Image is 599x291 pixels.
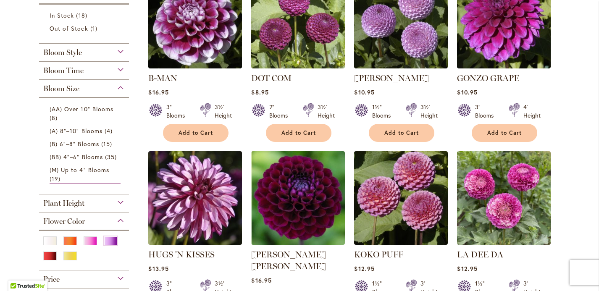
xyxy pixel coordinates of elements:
[251,73,292,83] a: DOT COM
[50,126,121,135] a: (A) 8"–10" Blooms 4
[90,24,100,33] span: 1
[251,249,326,271] a: [PERSON_NAME] [PERSON_NAME]
[354,249,403,260] a: KOKO PUFF
[457,265,477,273] span: $12.95
[148,151,242,245] img: HUGS 'N KISSES
[354,73,429,83] a: [PERSON_NAME]
[457,151,551,245] img: La Dee Da
[354,265,374,273] span: $12.95
[50,152,121,161] a: (BB) 4"–6" Blooms 35
[457,239,551,246] a: La Dee Da
[251,151,345,245] img: JASON MATTHEW
[457,62,551,70] a: GONZO GRAPE
[384,129,419,136] span: Add to Cart
[50,174,63,183] span: 19
[163,124,229,142] button: Add to Cart
[487,129,522,136] span: Add to Cart
[6,261,30,285] iframe: Launch Accessibility Center
[457,73,519,83] a: GONZO GRAPE
[101,139,114,148] span: 15
[50,140,99,148] span: (B) 6"–8" Blooms
[179,129,213,136] span: Add to Cart
[251,239,345,246] a: JASON MATTHEW
[43,48,82,57] span: Bloom Style
[372,103,396,120] div: 1½" Blooms
[50,24,88,32] span: Out of Stock
[457,88,477,96] span: $10.95
[105,126,115,135] span: 4
[354,62,448,70] a: FRANK HOLMES
[354,239,448,246] a: KOKO PUFF
[43,199,84,208] span: Plant Height
[148,88,168,96] span: $16.95
[148,239,242,246] a: HUGS 'N KISSES
[354,88,374,96] span: $10.95
[50,139,121,148] a: (B) 6"–8" Blooms 15
[475,103,499,120] div: 3" Blooms
[50,127,102,135] span: (A) 8"–10" Blooms
[215,103,232,120] div: 3½' Height
[266,124,331,142] button: Add to Cart
[472,124,537,142] button: Add to Cart
[105,152,119,161] span: 35
[50,105,113,113] span: (AA) Over 10" Blooms
[148,62,242,70] a: B-MAN
[50,153,103,161] span: (BB) 4"–6" Blooms
[50,166,109,174] span: (M) Up to 4" Blooms
[43,217,85,226] span: Flower Color
[251,88,268,96] span: $8.95
[523,103,541,120] div: 4' Height
[50,105,121,122] a: (AA) Over 10" Blooms 8
[251,276,271,284] span: $16.95
[251,62,345,70] a: DOT COM
[148,73,177,83] a: B-MAN
[43,66,84,75] span: Bloom Time
[76,11,89,20] span: 18
[148,249,215,260] a: HUGS 'N KISSES
[43,84,79,93] span: Bloom Size
[457,249,503,260] a: LA DEE DA
[269,103,293,120] div: 2" Blooms
[166,103,190,120] div: 3" Blooms
[354,151,448,245] img: KOKO PUFF
[50,24,121,33] a: Out of Stock 1
[369,124,434,142] button: Add to Cart
[50,165,121,184] a: (M) Up to 4" Blooms 19
[148,265,168,273] span: $13.95
[43,275,60,284] span: Price
[50,11,121,20] a: In Stock 18
[50,11,74,19] span: In Stock
[318,103,335,120] div: 3½' Height
[420,103,438,120] div: 3½' Height
[281,129,316,136] span: Add to Cart
[50,113,60,122] span: 8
